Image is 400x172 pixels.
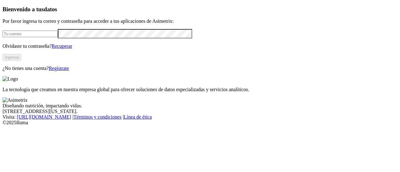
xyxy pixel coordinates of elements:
a: [URL][DOMAIN_NAME] [17,114,71,120]
span: datos [44,6,57,12]
div: Diseñando nutrición, impactando vidas. [2,103,397,109]
div: © 2025 Iluma [2,120,397,125]
a: Regístrate [49,66,69,71]
div: [STREET_ADDRESS][US_STATE]. [2,109,397,114]
img: Asimetrix [2,97,27,103]
input: Tu correo [2,31,58,37]
p: Por favor ingresa tu correo y contraseña para acceder a tus aplicaciones de Asimetrix: [2,18,397,24]
div: Visita : | | [2,114,397,120]
img: Logo [2,76,18,82]
a: Línea de ética [124,114,152,120]
p: Olvidaste tu contraseña? [2,43,397,49]
p: La tecnología que creamos en nuestra empresa global para ofrecer soluciones de datos especializad... [2,87,397,92]
a: Términos y condiciones [73,114,122,120]
a: Recuperar [52,43,72,49]
button: Ingresa [2,54,21,61]
h3: Bienvenido a tus [2,6,397,13]
p: ¿No tienes una cuenta? [2,66,397,71]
